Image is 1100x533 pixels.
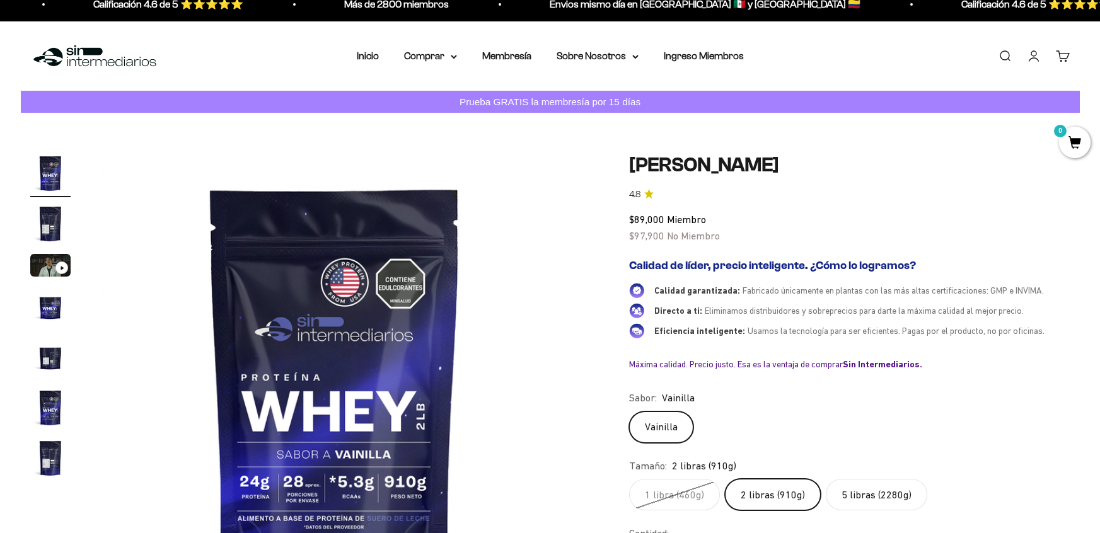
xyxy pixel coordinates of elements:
[629,390,657,406] legend: Sabor:
[667,214,706,225] span: Miembro
[743,285,1044,295] span: Fabricado únicamente en plantas con las más altas certificaciones: GMP e INVIMA.
[629,458,667,474] legend: Tamaño:
[482,50,531,61] a: Membresía
[30,337,71,377] img: Proteína Whey - Vainilla
[30,287,71,331] button: Ir al artículo 4
[456,94,644,110] p: Prueba GRATIS la membresía por 15 días
[654,306,702,316] span: Directo a ti:
[30,387,71,428] img: Proteína Whey - Vainilla
[557,48,639,64] summary: Sobre Nosotros
[30,337,71,381] button: Ir al artículo 5
[672,458,736,474] span: 2 libras (910g)
[662,390,695,406] span: Vainilla
[1053,123,1068,139] mark: 0
[629,153,1070,177] h1: [PERSON_NAME]
[629,188,640,202] span: 4.8
[629,323,644,338] img: Eficiencia inteligente
[629,303,644,318] img: Directo a ti
[30,153,71,193] img: Proteína Whey - Vainilla
[30,254,71,280] button: Ir al artículo 3
[1059,137,1091,151] a: 0
[404,48,457,64] summary: Comprar
[705,306,1024,316] span: Eliminamos distribuidores y sobreprecios para darte la máxima calidad al mejor precio.
[667,230,720,241] span: No Miembro
[30,203,71,244] img: Proteína Whey - Vainilla
[30,153,71,197] button: Ir al artículo 1
[21,91,1080,113] a: Prueba GRATIS la membresía por 15 días
[30,438,71,482] button: Ir al artículo 7
[748,326,1045,336] span: Usamos la tecnología para ser eficientes. Pagas por el producto, no por oficinas.
[30,287,71,327] img: Proteína Whey - Vainilla
[30,203,71,248] button: Ir al artículo 2
[629,230,664,241] span: $97,900
[664,50,744,61] a: Ingreso Miembros
[629,358,1070,370] div: Máxima calidad. Precio justo. Esa es la ventaja de comprar
[629,283,644,298] img: Calidad garantizada
[629,214,664,225] span: $89,000
[357,50,379,61] a: Inicio
[629,259,1070,273] h2: Calidad de líder, precio inteligente. ¿Cómo lo logramos?
[843,359,922,369] b: Sin Intermediarios.
[629,188,1070,202] a: 4.84.8 de 5.0 estrellas
[30,438,71,478] img: Proteína Whey - Vainilla
[654,285,740,295] span: Calidad garantizada:
[654,326,745,336] span: Eficiencia inteligente:
[30,387,71,432] button: Ir al artículo 6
